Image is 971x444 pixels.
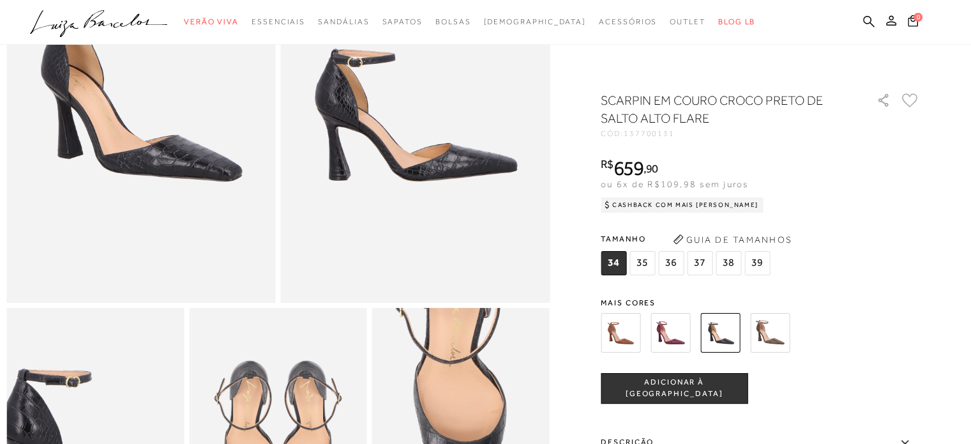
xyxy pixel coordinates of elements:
span: Sapatos [382,17,422,26]
span: Tamanho [601,229,773,249]
button: ADICIONAR À [GEOGRAPHIC_DATA] [601,373,748,404]
h1: SCARPIN EM COURO CROCO PRETO DE SALTO ALTO FLARE [601,91,840,127]
a: noSubCategoriesText [252,10,305,34]
a: noSubCategoriesText [382,10,422,34]
a: noSubCategoriesText [670,10,705,34]
div: Cashback com Mais [PERSON_NAME] [601,197,764,213]
span: ou 6x de R$109,98 sem juros [601,179,748,189]
i: , [644,163,658,174]
span: 0 [914,13,922,22]
img: SCARPIN EM COURO CROCO CARAMELO DE SALTO ALTO FLARE [601,313,640,353]
div: CÓD: [601,130,856,137]
a: noSubCategoriesText [599,10,657,34]
span: 137700131 [624,129,675,138]
a: BLOG LB [718,10,755,34]
span: BLOG LB [718,17,755,26]
span: 35 [629,251,655,275]
button: 0 [904,14,922,31]
span: 659 [613,157,644,180]
a: noSubCategoriesText [435,10,471,34]
img: SCARPIN EM COURO CROCO PRETO DE SALTO ALTO FLARE [700,313,740,353]
span: Sandálias [318,17,369,26]
span: Bolsas [435,17,471,26]
span: Outlet [670,17,705,26]
span: 90 [646,162,658,175]
span: 36 [658,251,684,275]
span: Verão Viva [184,17,239,26]
span: ADICIONAR À [GEOGRAPHIC_DATA] [601,377,747,399]
img: SCARPIN EM COURO CROCO VERDE TOMILHO DE SALTO ALTO FLARE [750,313,790,353]
span: [DEMOGRAPHIC_DATA] [483,17,586,26]
span: Acessórios [599,17,657,26]
i: R$ [601,158,613,170]
span: Mais cores [601,299,920,307]
a: noSubCategoriesText [483,10,586,34]
span: 34 [601,251,626,275]
a: noSubCategoriesText [184,10,239,34]
img: SCARPIN EM COURO CROCO MARSALA DE SALTO ALTO FLARE [651,313,690,353]
span: 37 [687,251,712,275]
button: Guia de Tamanhos [668,229,796,250]
span: 39 [744,251,770,275]
span: Essenciais [252,17,305,26]
span: 38 [716,251,741,275]
a: noSubCategoriesText [318,10,369,34]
